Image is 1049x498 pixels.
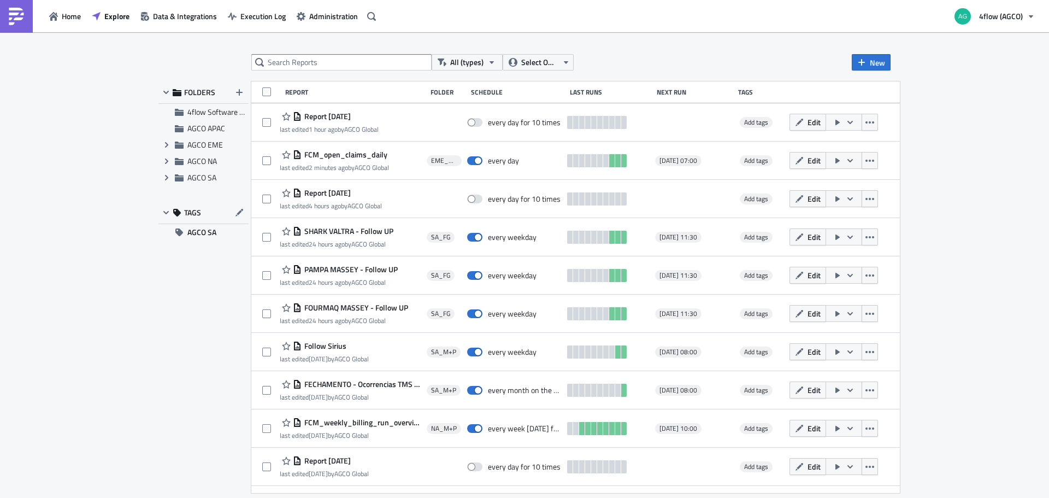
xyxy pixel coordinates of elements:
[187,224,216,241] span: AGCO SA
[302,341,346,351] span: Follow Sirius
[158,224,249,241] button: AGCO SA
[808,461,821,472] span: Edit
[740,232,773,243] span: Add tags
[808,269,821,281] span: Edit
[744,461,768,472] span: Add tags
[309,354,328,364] time: 2025-09-09T18:02:36Z
[309,162,348,173] time: 2025-09-11T14:54:19Z
[979,10,1023,22] span: 4flow (AGCO)
[744,308,768,319] span: Add tags
[488,385,561,395] div: every month on the 5th
[309,239,345,249] time: 2025-09-10T15:00:00Z
[808,423,821,434] span: Edit
[302,150,387,160] span: FCM_open_claims_daily
[309,277,345,288] time: 2025-09-10T15:00:15Z
[789,229,826,245] button: Edit
[302,226,393,236] span: SHARK VALTRA - Follow UP
[431,156,458,165] span: EME_M+P
[251,54,432,71] input: Search Reports
[808,384,821,396] span: Edit
[488,309,537,319] div: every weekday
[153,10,217,22] span: Data & Integrations
[740,461,773,472] span: Add tags
[659,271,697,280] span: [DATE] 11:30
[488,347,537,357] div: every weekday
[659,424,697,433] span: [DATE] 10:00
[740,270,773,281] span: Add tags
[808,231,821,243] span: Edit
[808,155,821,166] span: Edit
[184,208,201,218] span: TAGS
[488,156,519,166] div: every day
[187,172,216,183] span: AGCO SA
[789,305,826,322] button: Edit
[471,88,564,96] div: Schedule
[744,194,768,204] span: Add tags
[488,118,561,127] div: every day for 10 times
[488,194,561,204] div: every day for 10 times
[309,392,328,402] time: 2025-09-09T17:57:41Z
[948,4,1041,28] button: 4flow (AGCO)
[309,468,328,479] time: 2025-09-09T11:52:12Z
[44,8,86,25] button: Home
[187,106,255,118] span: 4flow Software KAM
[808,116,821,128] span: Edit
[8,8,25,25] img: PushMetrics
[222,8,291,25] button: Execution Log
[184,87,215,97] span: FOLDERS
[503,54,574,71] button: Select Owner
[488,424,561,433] div: every week on Monday for 10 times
[302,456,351,466] span: Report 2025-09-09
[659,156,697,165] span: [DATE] 07:00
[431,309,450,318] span: SA_FG
[280,393,421,401] div: last edited by AGCO Global
[302,188,351,198] span: Report 2025-09-11
[744,385,768,395] span: Add tags
[135,8,222,25] button: Data & Integrations
[740,117,773,128] span: Add tags
[521,56,558,68] span: Select Owner
[789,458,826,475] button: Edit
[870,57,885,68] span: New
[187,139,223,150] span: AGCO EME
[738,88,785,96] div: Tags
[240,10,286,22] span: Execution Log
[309,124,338,134] time: 2025-09-11T13:38:01Z
[280,278,398,286] div: last edited by AGCO Global
[280,240,393,248] div: last edited by AGCO Global
[302,418,421,427] span: FCM_weekly_billing_run_overview
[280,355,369,363] div: last edited by AGCO Global
[740,194,773,204] span: Add tags
[789,267,826,284] button: Edit
[431,386,456,395] span: SA_M+P
[570,88,651,96] div: Last Runs
[280,470,369,478] div: last edited by AGCO Global
[808,308,821,319] span: Edit
[488,271,537,280] div: every weekday
[789,420,826,437] button: Edit
[740,155,773,166] span: Add tags
[789,382,826,399] button: Edit
[431,424,457,433] span: NA_M+P
[86,8,135,25] button: Explore
[657,88,733,96] div: Next Run
[659,348,697,356] span: [DATE] 08:00
[740,385,773,396] span: Add tags
[280,125,379,133] div: last edited by AGCO Global
[280,202,382,210] div: last edited by AGCO Global
[789,343,826,360] button: Edit
[291,8,363,25] a: Administration
[852,54,891,71] button: New
[488,232,537,242] div: every weekday
[187,122,225,134] span: AGCO APAC
[659,386,697,395] span: [DATE] 08:00
[309,430,328,441] time: 2025-09-09T13:47:55Z
[432,54,503,71] button: All (types)
[187,155,217,167] span: AGCO NA
[431,271,450,280] span: SA_FG
[740,347,773,358] span: Add tags
[740,308,773,319] span: Add tags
